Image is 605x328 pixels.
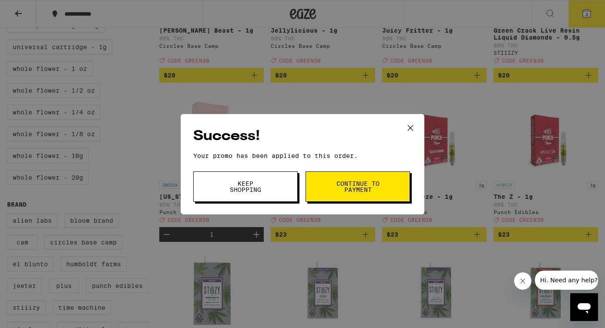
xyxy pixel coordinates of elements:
[306,171,410,202] button: Continue to payment
[514,272,531,290] iframe: Close message
[336,181,380,193] span: Continue to payment
[570,293,598,321] iframe: Button to launch messaging window
[535,271,598,290] iframe: Message from company
[193,152,412,159] p: Your promo has been applied to this order.
[193,171,298,202] button: Keep Shopping
[193,127,412,146] h2: Success!
[223,181,268,193] span: Keep Shopping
